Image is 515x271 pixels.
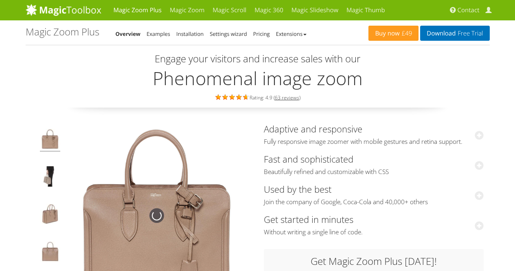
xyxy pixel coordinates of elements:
span: £49 [400,30,412,37]
div: Rating: 4.9 ( ) [26,93,490,101]
span: Contact [458,6,480,14]
img: JavaScript image zoom example [40,166,60,189]
a: Installation [176,30,204,37]
a: Get started in minutesWithout writing a single line of code. [264,213,484,236]
a: Buy now£49 [368,26,419,41]
a: 63 reviews [275,94,299,101]
h3: Get Magic Zoom Plus [DATE]! [272,256,476,267]
a: Settings wizard [210,30,247,37]
img: jQuery image zoom example [40,204,60,227]
h1: Magic Zoom Plus [26,26,99,37]
span: Free Trial [456,30,483,37]
h2: Phenomenal image zoom [26,68,490,88]
span: Without writing a single line of code. [264,228,484,236]
h3: Engage your visitors and increase sales with our [28,53,488,64]
a: Extensions [276,30,307,37]
a: Adaptive and responsiveFully responsive image zoomer with mobile gestures and retina support. [264,123,484,146]
img: Hover image zoom example [40,241,60,264]
span: Beautifully refined and customizable with CSS [264,168,484,176]
span: Join the company of Google, Coca-Cola and 40,000+ others [264,198,484,206]
img: Product image zoom example [40,129,60,152]
a: Examples [147,30,170,37]
a: Pricing [253,30,270,37]
img: MagicToolbox.com - Image tools for your website [26,4,101,16]
a: DownloadFree Trial [420,26,489,41]
span: Fully responsive image zoomer with mobile gestures and retina support. [264,138,484,146]
a: Used by the bestJoin the company of Google, Coca-Cola and 40,000+ others [264,183,484,206]
a: Fast and sophisticatedBeautifully refined and customizable with CSS [264,153,484,176]
a: Overview [116,30,141,37]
